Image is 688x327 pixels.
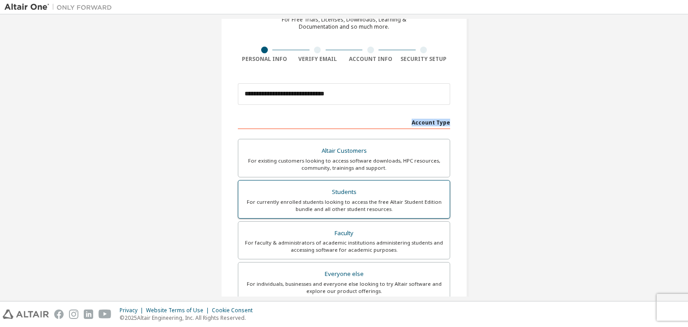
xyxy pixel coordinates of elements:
img: facebook.svg [54,310,64,319]
div: For existing customers looking to access software downloads, HPC resources, community, trainings ... [244,157,444,172]
img: Altair One [4,3,116,12]
div: Students [244,186,444,198]
div: Altair Customers [244,145,444,157]
div: Privacy [120,307,146,314]
img: altair_logo.svg [3,310,49,319]
div: For currently enrolled students looking to access the free Altair Student Edition bundle and all ... [244,198,444,213]
div: Website Terms of Use [146,307,212,314]
div: Verify Email [291,56,344,63]
div: Account Type [238,115,450,129]
div: Cookie Consent [212,307,258,314]
div: Security Setup [397,56,451,63]
div: Faculty [244,227,444,240]
div: Everyone else [244,268,444,280]
img: linkedin.svg [84,310,93,319]
div: For individuals, businesses and everyone else looking to try Altair software and explore our prod... [244,280,444,295]
div: For Free Trials, Licenses, Downloads, Learning & Documentation and so much more. [282,16,406,30]
img: instagram.svg [69,310,78,319]
div: For faculty & administrators of academic institutions administering students and accessing softwa... [244,239,444,254]
img: youtube.svg [99,310,112,319]
div: Account Info [344,56,397,63]
p: © 2025 Altair Engineering, Inc. All Rights Reserved. [120,314,258,322]
div: Personal Info [238,56,291,63]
